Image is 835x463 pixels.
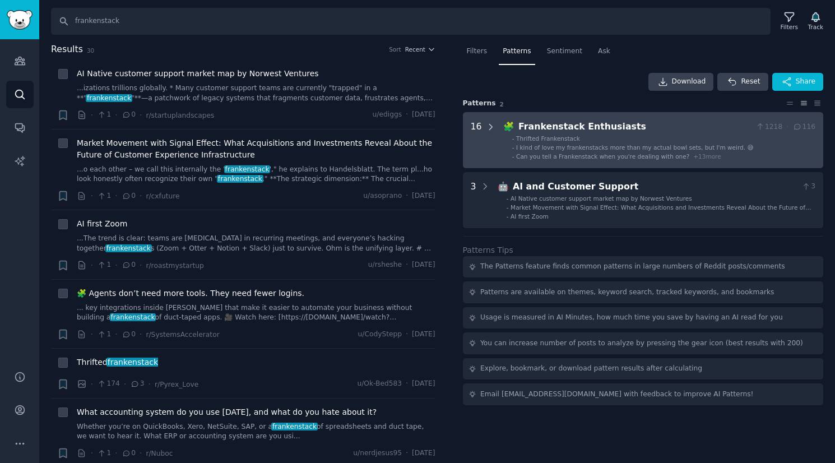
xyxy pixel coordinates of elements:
span: 1 [97,110,111,120]
div: - [507,195,509,202]
span: 0 [122,191,136,201]
span: u/CodyStepp [358,330,402,340]
span: What accounting system do you use [DATE], and what do you hate about it? [77,406,377,418]
a: ...The trend is clear: teams are [MEDICAL_DATA] in recurring meetings, and everyone’s hacking tog... [77,234,435,253]
div: Track [808,23,823,31]
img: GummySearch logo [7,10,33,30]
span: r/SystemsAccelerator [146,331,219,339]
span: · [140,190,142,202]
span: frankenstack [110,313,156,321]
a: AI Native customer support market map by Norwest Ventures [77,68,319,80]
span: r/cxfuture [146,192,179,200]
span: · [115,447,117,459]
span: · [91,328,93,340]
span: frankenstack [224,165,271,173]
div: The Patterns feature finds common patterns in large numbers of Reddit posts/comments [480,262,785,272]
span: r/Nuboc [146,450,173,457]
div: 16 [471,120,482,160]
span: Market Movement with Signal Effect: What Acquisitions and Investments Reveal About the Future of ... [511,204,811,219]
span: Filters [467,47,488,57]
span: AI Native customer support market map by Norwest Ventures [511,195,692,202]
div: - [512,143,514,151]
span: [DATE] [412,110,435,120]
button: Share [772,73,823,91]
input: Search Keyword [51,8,771,35]
span: · [140,447,142,459]
span: · [140,260,142,271]
div: Sort [389,45,401,53]
span: 3 [130,379,144,389]
div: Explore, bookmark, or download pattern results after calculating [480,364,702,374]
span: 0 [122,448,136,459]
span: Recent [405,45,425,53]
span: · [406,379,408,389]
span: frankenstack [86,94,132,102]
span: · [149,378,151,390]
span: · [115,328,117,340]
a: Download [648,73,714,91]
div: - [512,135,514,142]
span: u/Ok-Bed583 [357,379,402,389]
span: u/nerdjesus95 [353,448,402,459]
span: 1 [97,191,111,201]
span: · [406,260,408,270]
div: - [507,203,509,211]
span: 1 [97,330,111,340]
a: AI first Zoom [77,218,127,230]
a: ...o each other – we call this internally the 'frankenstack'," he explains to Handelsblatt. The t... [77,165,435,184]
span: 3 [801,182,815,192]
span: r/roastmystartup [146,262,203,270]
span: [DATE] [412,448,435,459]
span: 🤖 [498,181,509,192]
span: · [140,109,142,121]
span: · [406,330,408,340]
a: ...izations trillions globally. * Many customer support teams are currently "trapped" in a **"fra... [77,84,435,103]
a: Whether you’re on QuickBooks, Xero, NetSuite, SAP, or afrankenstackof spreadsheets and duct tape,... [77,422,435,442]
span: frankenstack [217,175,263,183]
button: Reset [717,73,768,91]
span: frankenstack [105,244,152,252]
span: Pattern s [463,99,496,109]
div: - [507,212,509,220]
span: · [406,191,408,201]
span: 174 [97,379,120,389]
span: · [115,109,117,121]
span: Sentiment [547,47,582,57]
a: 🧩 Agents don’t need more tools. They need fewer logins. [77,288,304,299]
span: 1 [97,448,111,459]
span: · [91,378,93,390]
a: Thriftedfrankenstack [77,356,158,368]
button: Track [804,10,827,33]
span: AI first Zoom [511,213,549,220]
span: 0 [122,330,136,340]
span: 1 [97,260,111,270]
a: Market Movement with Signal Effect: What Acquisitions and Investments Reveal About the Future of ... [77,137,435,161]
span: · [91,109,93,121]
div: 3 [471,180,476,220]
span: 0 [122,260,136,270]
span: [DATE] [412,260,435,270]
div: Email [EMAIL_ADDRESS][DOMAIN_NAME] with feedback to improve AI Patterns! [480,390,754,400]
span: · [406,110,408,120]
div: AI and Customer Support [513,180,797,194]
div: You can increase number of posts to analyze by pressing the gear icon (best results with 200) [480,339,803,349]
div: Usage is measured in AI Minutes, how much time you save by having an AI read for you [480,313,783,323]
div: - [512,152,514,160]
span: · [91,260,93,271]
span: Reset [741,77,760,87]
span: Thrifted Frankenstack [516,135,580,142]
span: · [91,447,93,459]
span: Share [796,77,815,87]
span: [DATE] [412,191,435,201]
span: Thrifted [77,356,158,368]
div: Frankenstack Enthusiasts [518,120,751,134]
span: [DATE] [412,379,435,389]
span: Ask [598,47,610,57]
div: Filters [781,23,798,31]
span: frankenstack [106,358,159,367]
span: Results [51,43,83,57]
label: Patterns Tips [463,246,513,254]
